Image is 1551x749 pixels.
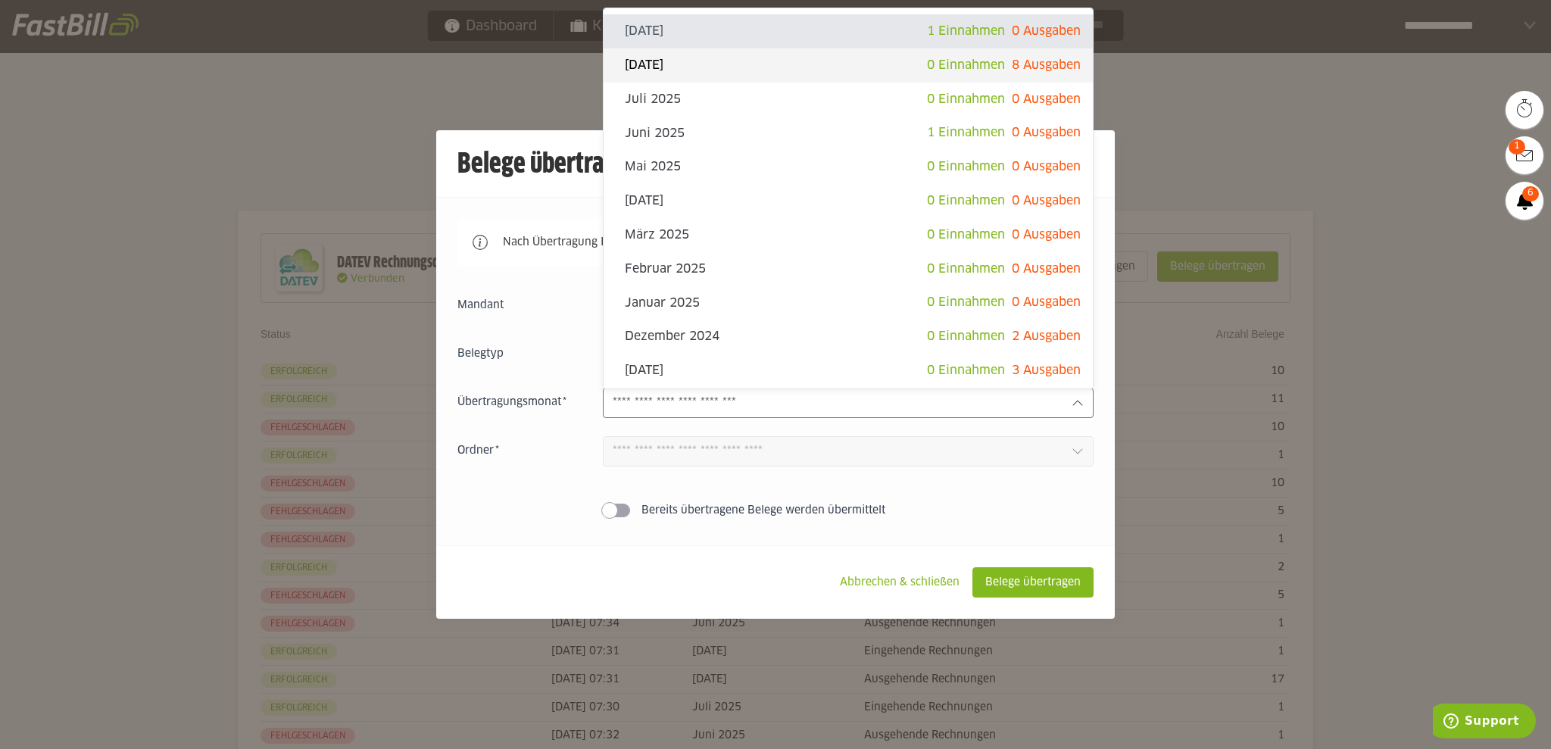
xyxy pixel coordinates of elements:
[604,252,1093,286] sl-option: Februar 2025
[604,354,1093,388] sl-option: [DATE]
[1012,25,1081,37] span: 0 Ausgaben
[604,320,1093,354] sl-option: Dezember 2024
[927,161,1005,173] span: 0 Einnahmen
[927,296,1005,308] span: 0 Einnahmen
[604,48,1093,83] sl-option: [DATE]
[927,195,1005,207] span: 0 Einnahmen
[927,93,1005,105] span: 0 Einnahmen
[1433,704,1536,741] iframe: Öffnet ein Widget, in dem Sie weitere Informationen finden
[1012,364,1081,376] span: 3 Ausgaben
[604,116,1093,150] sl-option: Juni 2025
[927,364,1005,376] span: 0 Einnahmen
[1012,59,1081,71] span: 8 Ausgaben
[604,184,1093,218] sl-option: [DATE]
[1506,136,1543,174] a: 1
[1509,139,1525,154] span: 1
[604,286,1093,320] sl-option: Januar 2025
[1012,296,1081,308] span: 0 Ausgaben
[604,218,1093,252] sl-option: März 2025
[1522,186,1539,201] span: 6
[1012,93,1081,105] span: 0 Ausgaben
[604,83,1093,117] sl-option: Juli 2025
[927,263,1005,275] span: 0 Einnahmen
[1012,126,1081,139] span: 0 Ausgaben
[927,330,1005,342] span: 0 Einnahmen
[972,567,1094,598] sl-button: Belege übertragen
[927,229,1005,241] span: 0 Einnahmen
[1012,263,1081,275] span: 0 Ausgaben
[457,503,1094,518] sl-switch: Bereits übertragene Belege werden übermittelt
[927,126,1005,139] span: 1 Einnahmen
[1012,229,1081,241] span: 0 Ausgaben
[827,567,972,598] sl-button: Abbrechen & schließen
[1012,161,1081,173] span: 0 Ausgaben
[1506,182,1543,220] a: 6
[927,59,1005,71] span: 0 Einnahmen
[604,14,1093,48] sl-option: [DATE]
[927,25,1005,37] span: 1 Einnahmen
[1012,195,1081,207] span: 0 Ausgaben
[604,388,1093,422] sl-option: Oktober 2024
[604,150,1093,184] sl-option: Mai 2025
[1012,330,1081,342] span: 2 Ausgaben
